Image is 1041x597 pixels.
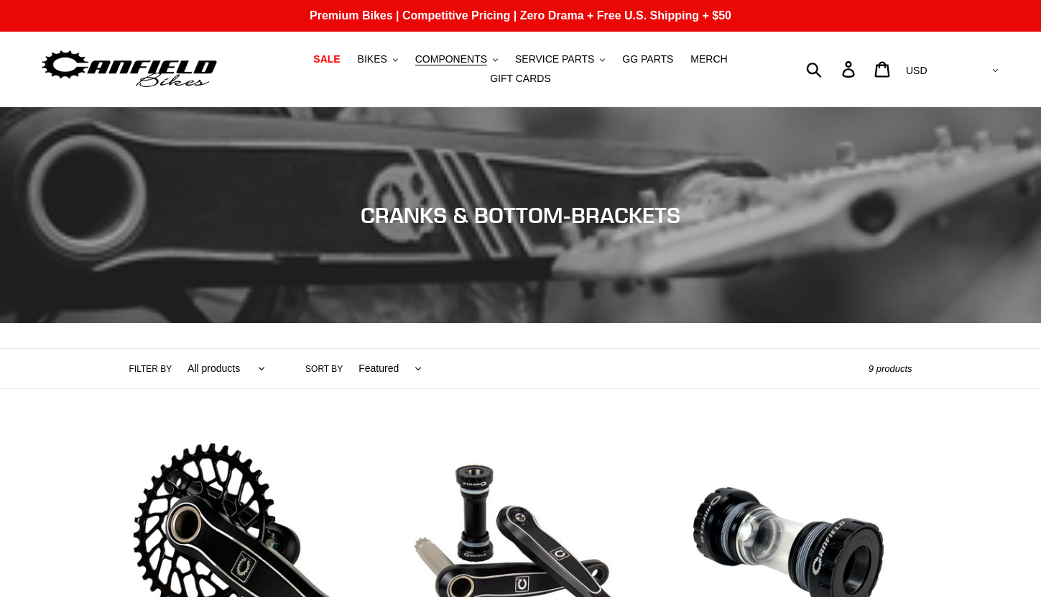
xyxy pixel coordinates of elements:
[415,53,487,65] span: COMPONENTS
[305,363,343,375] label: Sort by
[351,50,405,69] button: BIKES
[408,50,505,69] button: COMPONENTS
[358,53,387,65] span: BIKES
[869,363,912,374] span: 9 products
[814,53,851,85] input: Search
[490,73,551,85] span: GIFT CARDS
[129,363,172,375] label: Filter by
[683,50,734,69] a: MERCH
[515,53,594,65] span: SERVICE PARTS
[40,47,219,92] img: Canfield Bikes
[313,53,340,65] span: SALE
[690,53,727,65] span: MERCH
[622,53,673,65] span: GG PARTS
[615,50,680,69] a: GG PARTS
[508,50,612,69] button: SERVICE PARTS
[306,50,347,69] a: SALE
[483,69,558,88] a: GIFT CARDS
[361,202,680,228] span: CRANKS & BOTTOM-BRACKETS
